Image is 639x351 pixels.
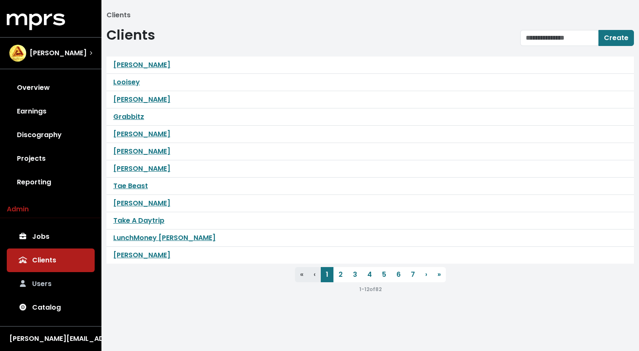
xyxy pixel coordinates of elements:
[106,27,155,43] h1: Clients
[406,267,420,282] a: 7
[377,267,391,282] a: 5
[113,94,170,104] a: [PERSON_NAME]
[437,270,441,279] span: »
[113,112,144,121] a: Grabbitz
[604,33,628,43] span: Create
[7,147,95,170] a: Projects
[7,296,95,319] a: Catalog
[7,272,95,296] a: Users
[113,198,170,208] a: [PERSON_NAME]
[425,270,427,279] span: ›
[9,334,92,344] div: [PERSON_NAME][EMAIL_ADDRESS][DOMAIN_NAME]
[113,216,164,225] a: Take A Daytrip
[113,250,170,260] a: [PERSON_NAME]
[106,10,131,20] li: Clients
[113,181,148,191] a: Tae Beast
[7,76,95,100] a: Overview
[7,16,65,26] a: mprs logo
[113,233,216,243] a: LunchMoney [PERSON_NAME]
[391,267,406,282] a: 6
[113,60,170,70] a: [PERSON_NAME]
[7,100,95,123] a: Earnings
[7,225,95,248] a: Jobs
[113,164,170,173] a: [PERSON_NAME]
[7,333,95,344] button: [PERSON_NAME][EMAIL_ADDRESS][DOMAIN_NAME]
[113,77,140,87] a: Looisey
[7,123,95,147] a: Discography
[598,30,634,46] button: Create
[113,129,170,139] a: [PERSON_NAME]
[359,286,382,293] small: 1 - 12 of 82
[7,170,95,194] a: Reporting
[333,267,348,282] a: 2
[362,267,377,282] a: 4
[106,10,634,20] nav: breadcrumb
[348,267,362,282] a: 3
[113,146,170,156] a: [PERSON_NAME]
[321,267,333,282] a: 1
[30,48,87,58] span: [PERSON_NAME]
[9,45,26,62] img: The selected account / producer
